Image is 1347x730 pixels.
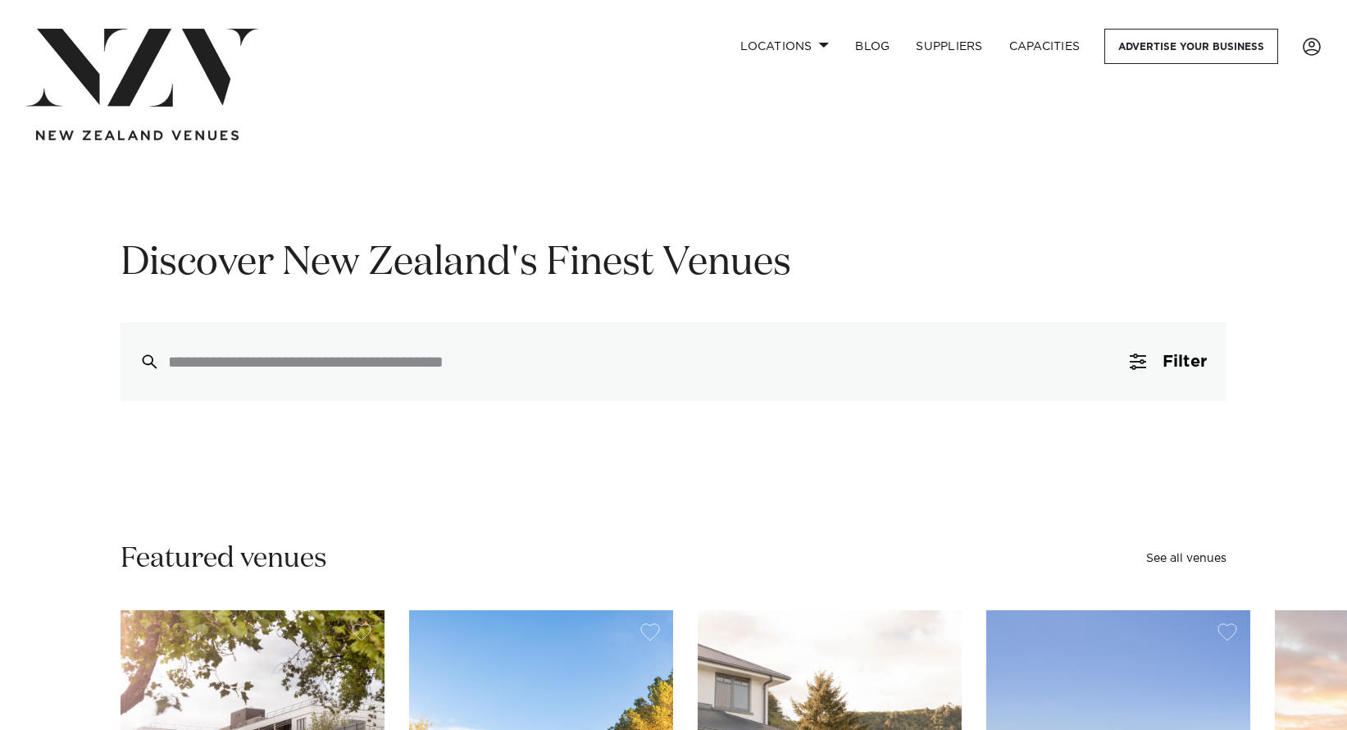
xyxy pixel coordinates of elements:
[996,29,1094,64] a: Capacities
[36,130,239,141] img: new-zealand-venues-text.png
[1163,354,1207,370] span: Filter
[727,29,842,64] a: Locations
[903,29,995,64] a: SUPPLIERS
[121,541,327,577] h2: Featured venues
[1104,29,1278,64] a: Advertise your business
[1110,322,1226,401] button: Filter
[26,29,258,107] img: nzv-logo.png
[842,29,903,64] a: BLOG
[1146,553,1226,564] a: See all venues
[121,238,1226,290] h1: Discover New Zealand's Finest Venues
